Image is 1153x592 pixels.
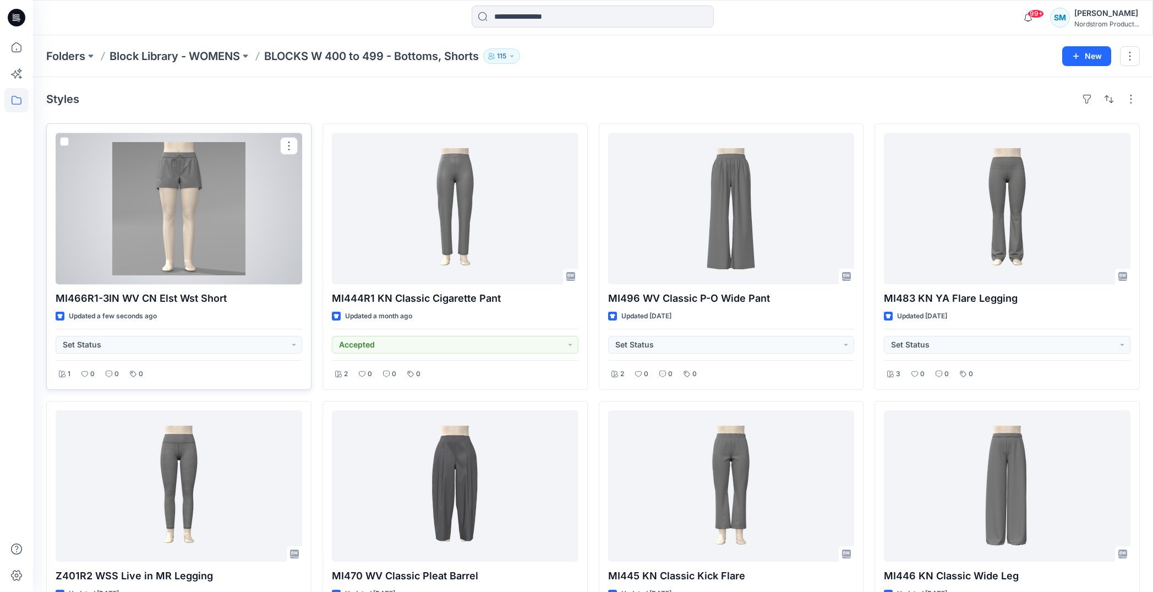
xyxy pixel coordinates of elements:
p: MI483 KN YA Flare Legging [884,291,1130,306]
p: 2 [620,368,624,380]
a: Folders [46,48,85,64]
a: MI470 WV Classic Pleat Barrel [332,410,578,562]
p: Updated a few seconds ago [69,311,157,322]
p: 115 [497,50,506,62]
a: MI446 KN Classic Wide Leg [884,410,1130,562]
p: 3 [896,368,900,380]
div: [PERSON_NAME] [1074,7,1139,20]
p: Updated a month ago [345,311,412,322]
p: BLOCKS W 400 to 499 - Bottoms, Shorts [264,48,479,64]
p: MI445 KN Classic Kick Flare [608,568,855,584]
p: 0 [944,368,949,380]
p: Z401R2 WSS Live in MR Legging [56,568,302,584]
div: Nordstrom Product... [1074,20,1139,28]
a: Block Library - WOMENS [110,48,240,64]
div: SM [1050,8,1070,28]
a: MI445 KN Classic Kick Flare [608,410,855,562]
p: 0 [90,368,95,380]
p: 0 [392,368,396,380]
span: 99+ [1028,9,1044,18]
p: 1 [68,368,70,380]
p: 0 [416,368,420,380]
p: Updated [DATE] [897,311,947,322]
p: Updated [DATE] [621,311,671,322]
p: MI444R1 KN Classic Cigarette Pant [332,291,578,306]
a: MI466R1-3IN WV CN Elst Wst Short [56,133,302,284]
a: Z401R2 WSS Live in MR Legging [56,410,302,562]
p: MI496 WV Classic P-O Wide Pant [608,291,855,306]
h4: Styles [46,93,79,106]
p: 0 [114,368,119,380]
p: 0 [368,368,372,380]
button: New [1062,46,1111,66]
a: MI483 KN YA Flare Legging [884,133,1130,284]
p: 0 [969,368,973,380]
p: 0 [920,368,925,380]
p: 2 [344,368,348,380]
p: MI470 WV Classic Pleat Barrel [332,568,578,584]
p: 0 [692,368,697,380]
a: MI496 WV Classic P-O Wide Pant [608,133,855,284]
p: MI446 KN Classic Wide Leg [884,568,1130,584]
p: 0 [139,368,143,380]
p: 0 [644,368,648,380]
p: MI466R1-3IN WV CN Elst Wst Short [56,291,302,306]
a: MI444R1 KN Classic Cigarette Pant [332,133,578,284]
p: 0 [668,368,673,380]
button: 115 [483,48,520,64]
